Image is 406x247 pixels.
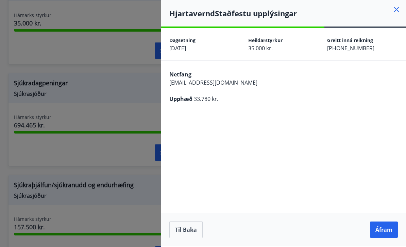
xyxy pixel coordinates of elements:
[194,95,218,103] span: 33.780 kr.
[370,222,398,238] button: Áfram
[169,71,191,78] span: Netfang
[169,79,257,86] span: [EMAIL_ADDRESS][DOMAIN_NAME]
[169,45,186,52] span: [DATE]
[248,37,283,43] span: Heildarstyrkur
[327,45,374,52] span: [PHONE_NUMBER]
[169,37,196,43] span: Dagsetning
[327,37,373,43] span: Greitt inná reikning
[248,45,273,52] span: 35.000 kr.
[169,221,203,238] button: Til baka
[169,8,406,18] h4: Hjartavernd Staðfestu upplýsingar
[169,95,192,103] span: Upphæð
